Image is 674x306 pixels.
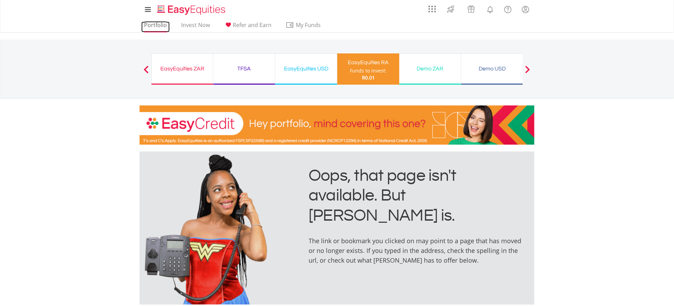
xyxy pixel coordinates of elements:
[309,167,456,224] span: Oops, that page isn't available. But [PERSON_NAME] is.
[233,21,272,29] span: Refer and Earn
[465,64,519,74] div: Demo USD
[309,236,526,265] p: The link or bookmark you clicked on may point to a page that has moved or no longer exists. If yo...
[481,2,499,16] a: Notifications
[139,69,153,76] button: Previous
[218,64,271,74] div: TFSA
[521,69,535,76] button: Next
[156,64,209,74] div: EasyEquities ZAR
[350,67,387,74] div: Funds to invest:
[178,22,213,32] a: Invest Now
[517,2,534,17] a: My Profile
[286,20,331,29] span: My Funds
[221,22,274,32] a: Refer and Earn
[140,105,534,145] img: EasyCredit Promotion Banner
[362,74,375,81] span: R0.01
[141,22,170,32] a: Portfolio
[461,2,481,15] a: Vouchers
[465,3,477,15] img: vouchers-v2.svg
[428,5,436,13] img: grid-menu-icon.svg
[156,4,228,16] img: EasyEquities_Logo.png
[445,3,456,15] img: thrive-v2.svg
[403,64,457,74] div: Demo ZAR
[154,2,228,16] a: Home page
[424,2,441,13] a: AppsGrid
[342,58,395,67] div: EasyEquities RA
[499,2,517,16] a: FAQ's and Support
[280,64,333,74] div: EasyEquities USD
